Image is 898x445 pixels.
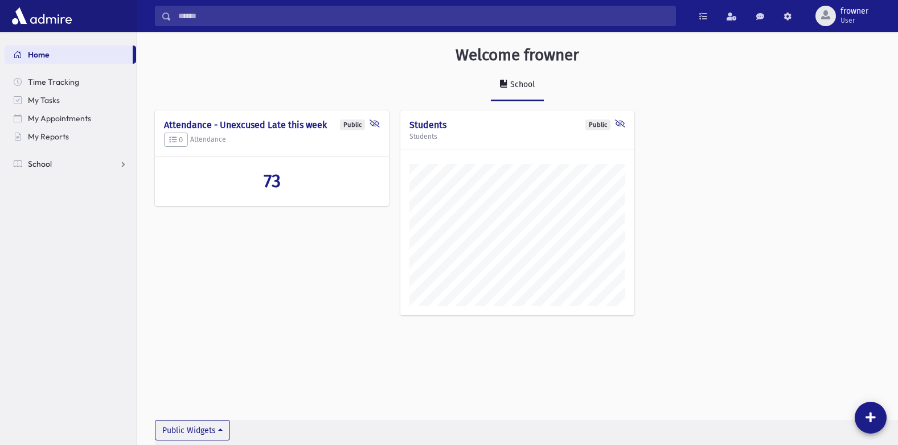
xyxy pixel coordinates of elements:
a: School [5,155,136,173]
span: My Appointments [28,113,91,123]
a: My Tasks [5,91,136,109]
input: Search [171,6,675,26]
div: Public [340,120,365,130]
div: Public [585,120,610,130]
h5: Students [409,133,625,141]
span: Time Tracking [28,77,79,87]
a: School [491,69,544,101]
button: Public Widgets [155,420,230,440]
span: Home [28,50,50,60]
span: My Reports [28,131,69,142]
h5: Attendance [164,133,380,147]
h4: Students [409,120,625,130]
a: 73 [164,170,380,192]
img: AdmirePro [9,5,75,27]
button: 0 [164,133,188,147]
div: School [508,80,535,89]
span: School [28,159,52,169]
span: 0 [169,135,183,144]
span: frowner [840,7,868,16]
h4: Attendance - Unexcused Late this week [164,120,380,130]
a: Home [5,46,133,64]
a: My Appointments [5,109,136,127]
a: Time Tracking [5,73,136,91]
span: User [840,16,868,25]
a: My Reports [5,127,136,146]
h3: Welcome frowner [456,46,579,65]
span: 73 [264,170,281,192]
span: My Tasks [28,95,60,105]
